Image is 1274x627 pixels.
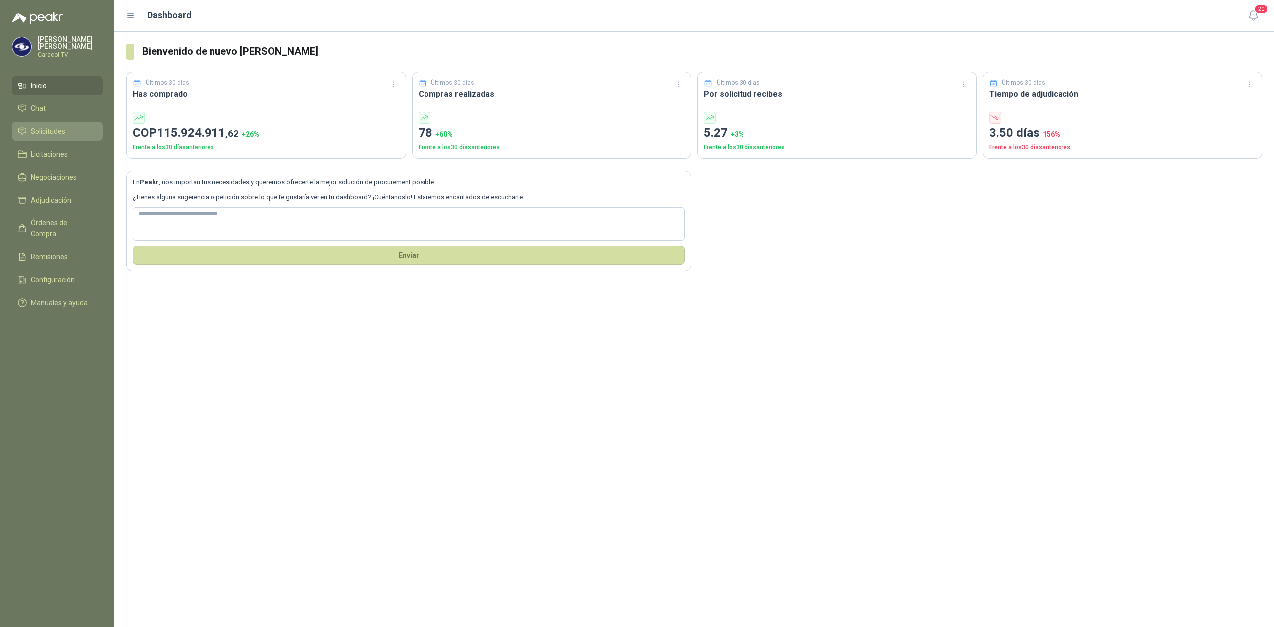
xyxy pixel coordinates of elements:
[1254,4,1268,14] span: 20
[146,78,189,88] p: Últimos 30 días
[12,145,103,164] a: Licitaciones
[1043,130,1060,138] span: 156 %
[12,99,103,118] a: Chat
[989,124,1256,143] p: 3.50 días
[31,297,88,308] span: Manuales y ayuda
[133,88,400,100] h3: Has comprado
[1244,7,1262,25] button: 20
[133,143,400,152] p: Frente a los 30 días anteriores
[242,130,259,138] span: + 26 %
[38,36,103,50] p: [PERSON_NAME] [PERSON_NAME]
[435,130,453,138] span: + 60 %
[140,178,159,186] b: Peakr
[31,274,75,285] span: Configuración
[704,88,970,100] h3: Por solicitud recibes
[12,76,103,95] a: Inicio
[133,124,400,143] p: COP
[431,78,474,88] p: Últimos 30 días
[133,177,685,187] p: En , nos importan tus necesidades y queremos ofrecerte la mejor solución de procurement posible.
[419,88,685,100] h3: Compras realizadas
[31,126,65,137] span: Solicitudes
[38,52,103,58] p: Caracol TV
[225,128,239,139] span: ,62
[31,80,47,91] span: Inicio
[31,149,68,160] span: Licitaciones
[133,246,685,265] button: Envíar
[717,78,760,88] p: Últimos 30 días
[12,213,103,243] a: Órdenes de Compra
[31,172,77,183] span: Negociaciones
[989,143,1256,152] p: Frente a los 30 días anteriores
[147,8,192,22] h1: Dashboard
[731,130,744,138] span: + 3 %
[31,217,93,239] span: Órdenes de Compra
[12,293,103,312] a: Manuales y ayuda
[12,270,103,289] a: Configuración
[157,126,239,140] span: 115.924.911
[419,124,685,143] p: 78
[12,168,103,187] a: Negociaciones
[704,143,970,152] p: Frente a los 30 días anteriores
[12,247,103,266] a: Remisiones
[1002,78,1045,88] p: Últimos 30 días
[31,251,68,262] span: Remisiones
[142,44,1262,59] h3: Bienvenido de nuevo [PERSON_NAME]
[31,195,71,206] span: Adjudicación
[12,122,103,141] a: Solicitudes
[12,12,63,24] img: Logo peakr
[419,143,685,152] p: Frente a los 30 días anteriores
[31,103,46,114] span: Chat
[12,37,31,56] img: Company Logo
[704,124,970,143] p: 5.27
[989,88,1256,100] h3: Tiempo de adjudicación
[12,191,103,209] a: Adjudicación
[133,192,685,202] p: ¿Tienes alguna sugerencia o petición sobre lo que te gustaría ver en tu dashboard? ¡Cuéntanoslo! ...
